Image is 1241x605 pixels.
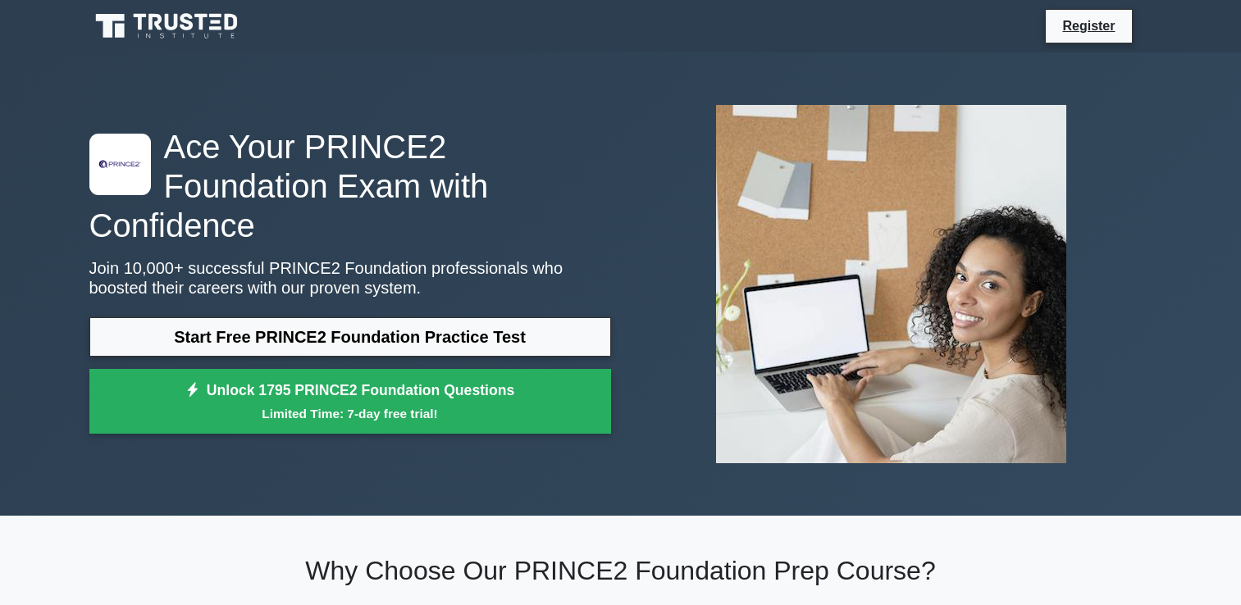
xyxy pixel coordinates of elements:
a: Register [1052,16,1125,36]
h2: Why Choose Our PRINCE2 Foundation Prep Course? [89,555,1152,586]
a: Start Free PRINCE2 Foundation Practice Test [89,317,611,357]
h1: Ace Your PRINCE2 Foundation Exam with Confidence [89,127,611,245]
p: Join 10,000+ successful PRINCE2 Foundation professionals who boosted their careers with our prove... [89,258,611,298]
a: Unlock 1795 PRINCE2 Foundation QuestionsLimited Time: 7-day free trial! [89,369,611,434]
small: Limited Time: 7-day free trial! [110,404,591,423]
